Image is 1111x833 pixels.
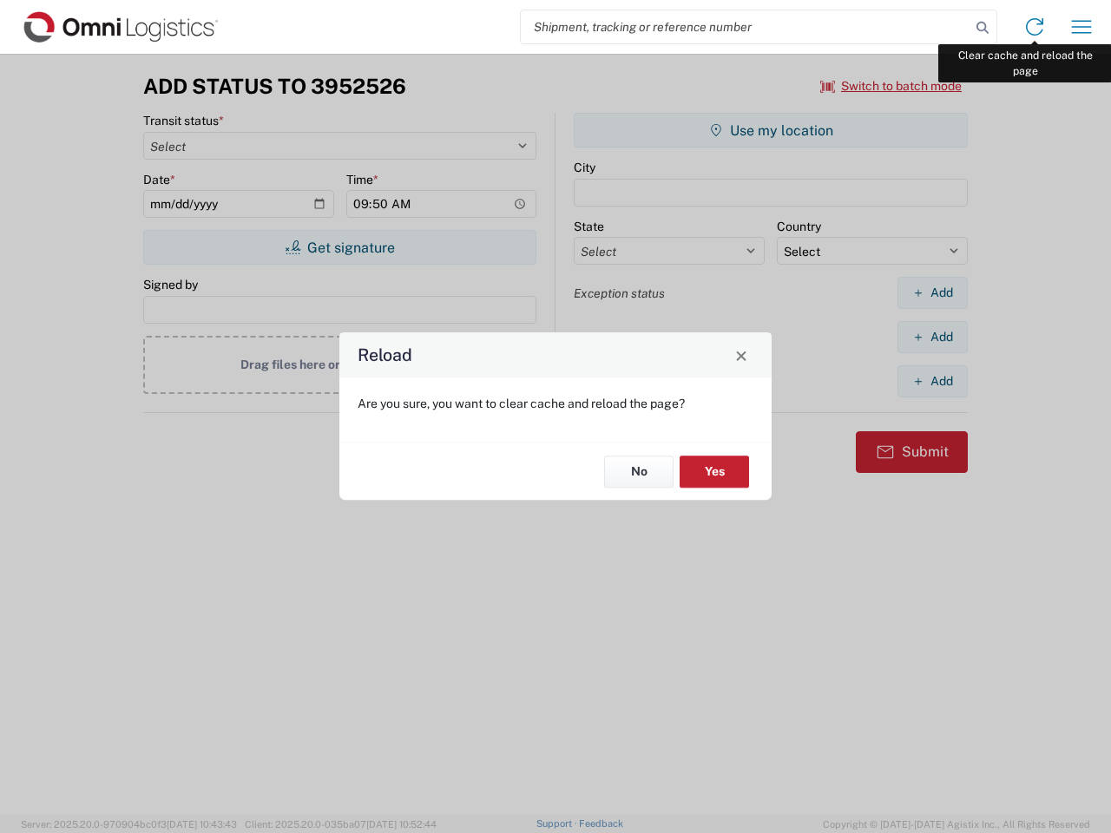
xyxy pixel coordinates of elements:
button: No [604,456,674,488]
button: Close [729,343,753,367]
p: Are you sure, you want to clear cache and reload the page? [358,396,753,411]
input: Shipment, tracking or reference number [521,10,970,43]
button: Yes [680,456,749,488]
h4: Reload [358,343,412,368]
